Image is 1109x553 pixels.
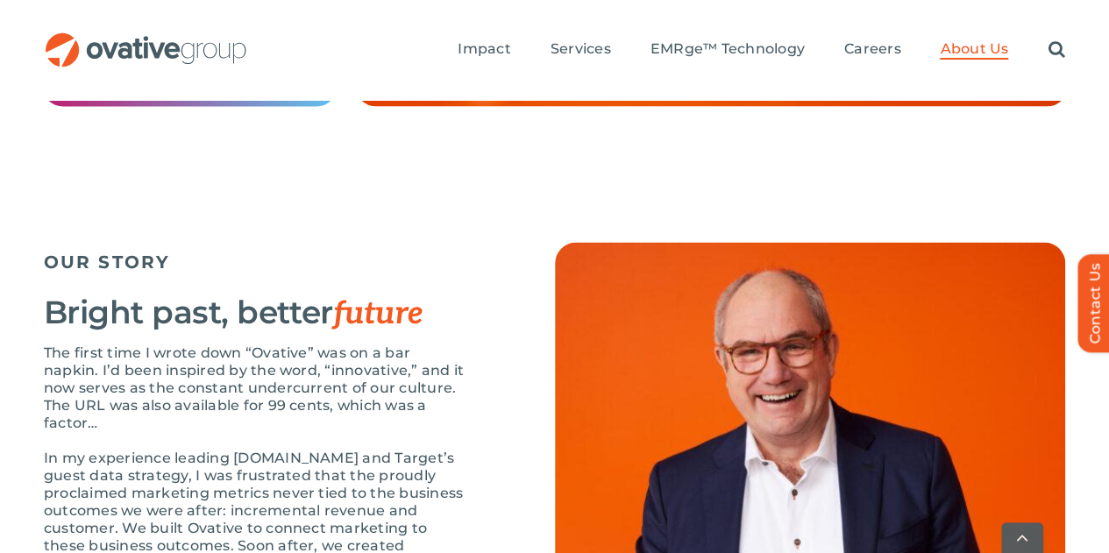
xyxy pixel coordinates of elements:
[458,22,1064,78] nav: Menu
[940,40,1008,60] a: About Us
[458,40,510,60] a: Impact
[650,40,805,58] span: EMRge™ Technology
[551,40,611,60] a: Services
[940,40,1008,58] span: About Us
[44,344,467,432] p: The first time I wrote down “Ovative” was on a bar napkin. I’d been inspired by the word, “innova...
[44,31,248,47] a: OG_Full_horizontal_RGB
[844,40,901,58] span: Careers
[844,40,901,60] a: Careers
[333,294,423,333] span: future
[650,40,805,60] a: EMRge™ Technology
[1048,40,1064,60] a: Search
[458,40,510,58] span: Impact
[551,40,611,58] span: Services
[44,252,467,273] h5: OUR STORY
[44,294,467,331] h3: Bright past, better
